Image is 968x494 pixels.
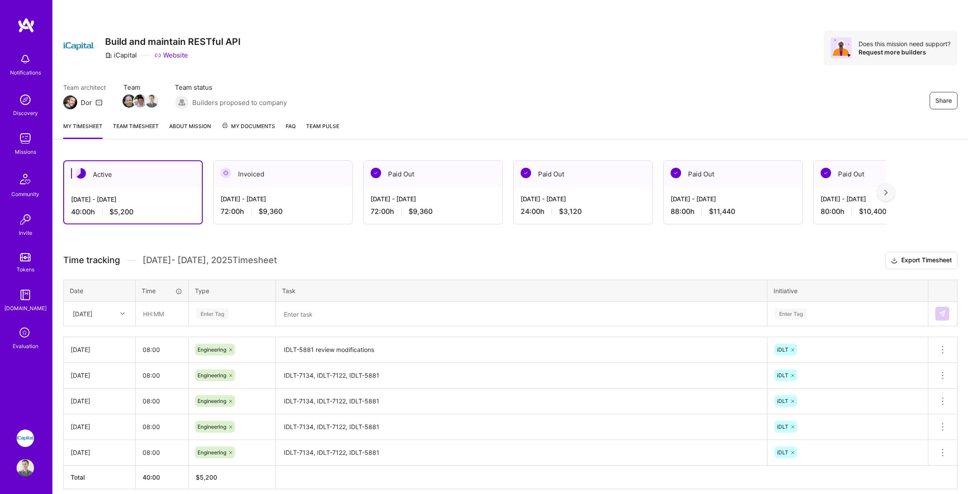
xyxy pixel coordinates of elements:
div: Does this mission need support? [859,40,951,48]
textarea: IDLT-7134, IDLT-7122, IDLT-5881 [277,389,766,413]
img: Invite [17,211,34,228]
img: Submit [939,310,946,317]
i: icon Chevron [120,311,125,316]
a: Team Member Avatar [135,94,146,108]
div: Dor [81,98,92,107]
div: Community [11,189,39,199]
span: My Documents [222,122,275,131]
span: Engineering [198,449,226,456]
img: discovery [17,91,34,108]
div: [DATE] - [DATE] [671,194,795,203]
div: Initiative [774,286,922,295]
input: HH:MM [136,338,188,361]
div: [DATE] [71,448,128,457]
i: icon SelectionTeam [17,325,34,342]
a: Team Member Avatar [146,94,157,108]
textarea: IDLT-5881 review modifications [277,338,766,362]
div: 88:00 h [671,207,795,216]
div: [DATE] - [DATE] [221,194,345,203]
a: FAQ [286,122,296,139]
div: [DATE] [71,422,128,431]
div: Invoiced [214,161,352,187]
textarea: IDLT-7134, IDLT-7122, IDLT-5881 [277,441,766,465]
div: [DATE] [73,309,92,318]
textarea: IDLT-7134, IDLT-7122, IDLT-5881 [277,415,766,439]
div: Discovery [13,108,38,118]
a: Team Pulse [306,122,339,139]
input: HH:MM [136,364,188,387]
div: Paid Out [364,161,502,187]
div: [DATE] [71,371,128,380]
div: [DATE] [71,345,128,354]
button: Share [930,92,958,109]
h3: Build and maintain RESTful API [105,36,241,47]
textarea: IDLT-7134, IDLT-7122, IDLT-5881 [277,364,766,388]
div: [DATE] - [DATE] [521,194,645,203]
span: iDLT [777,449,788,456]
span: $10,400 [859,207,886,216]
div: [DATE] - [DATE] [71,195,195,204]
div: Active [64,161,202,188]
img: iCapital: Build and maintain RESTful API [17,430,34,447]
i: icon Download [891,256,898,265]
span: $9,360 [409,207,433,216]
div: Notifications [10,68,41,77]
img: Community [15,169,36,189]
span: $5,200 [109,207,133,217]
div: Enter Tag [196,307,228,321]
img: Team Member Avatar [134,95,147,108]
img: Paid Out [671,168,681,178]
th: Total [64,465,136,489]
th: Type [189,280,276,301]
a: Team Member Avatar [123,94,135,108]
span: Team Pulse [306,123,339,129]
th: 40:00 [136,465,189,489]
img: Invoiced [221,168,231,178]
th: Date [64,280,136,301]
img: teamwork [17,130,34,147]
img: right [884,189,888,196]
img: tokens [20,253,31,261]
div: [DOMAIN_NAME] [4,304,47,313]
span: iDLT [777,372,788,379]
div: 24:00 h [521,207,645,216]
img: logo [17,17,35,33]
span: Engineering [198,423,226,430]
div: Paid Out [664,161,802,187]
span: $3,120 [559,207,582,216]
img: Team Architect [63,95,77,109]
span: iDLT [777,423,788,430]
div: Tokens [17,265,34,274]
div: iCapital [105,51,137,60]
span: Team [123,83,157,92]
div: Paid Out [514,161,652,187]
div: [DATE] - [DATE] [371,194,495,203]
th: Task [276,280,767,301]
span: $ 5,200 [196,474,217,481]
div: Enter Tag [775,307,807,321]
a: About Mission [169,122,211,139]
span: Team status [175,83,287,92]
i: icon CompanyGray [105,52,112,59]
img: Team Member Avatar [145,95,158,108]
a: My timesheet [63,122,102,139]
span: Builders proposed to company [192,98,287,107]
div: Invite [19,228,32,237]
button: Export Timesheet [885,252,958,269]
a: User Avatar [14,459,36,477]
span: iDLT [777,398,788,404]
i: icon Mail [95,99,102,106]
img: Company Logo [63,30,95,62]
span: $11,440 [709,207,735,216]
img: Paid Out [821,168,831,178]
img: User Avatar [17,459,34,477]
img: guide book [17,286,34,304]
span: Share [935,96,952,105]
div: Request more builders [859,48,951,56]
div: Evaluation [13,342,38,351]
a: Team timesheet [113,122,159,139]
span: $9,360 [259,207,283,216]
div: [DATE] - [DATE] [821,194,945,203]
input: HH:MM [136,415,188,438]
img: Paid Out [521,168,531,178]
